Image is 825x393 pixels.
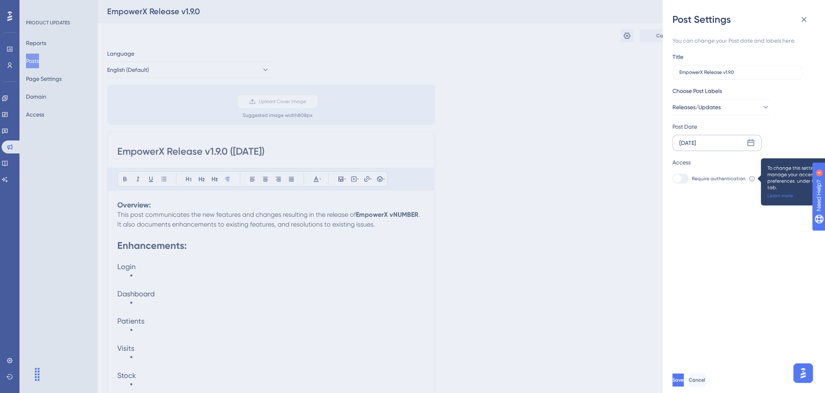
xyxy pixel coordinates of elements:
div: Title [672,52,683,62]
button: Save [672,374,684,387]
span: Releases/Updates [672,102,721,112]
button: Cancel [689,374,705,387]
span: Choose Post Labels [672,86,722,96]
span: Need Help? [19,2,51,12]
div: You can change your Post date and labels here. [672,36,809,45]
div: Post Settings [672,13,815,26]
button: Releases/Updates [672,99,770,115]
div: Drag [31,362,44,387]
div: 4 [56,4,59,11]
div: Access [672,158,691,167]
span: Save [672,377,684,383]
span: Require authentication [692,175,745,182]
iframe: UserGuiding AI Assistant Launcher [791,361,815,385]
span: Cancel [689,377,705,383]
div: Post Date [672,122,805,132]
a: Learn more [767,192,793,199]
div: [DATE] [679,138,696,148]
input: Type the value [679,69,795,75]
